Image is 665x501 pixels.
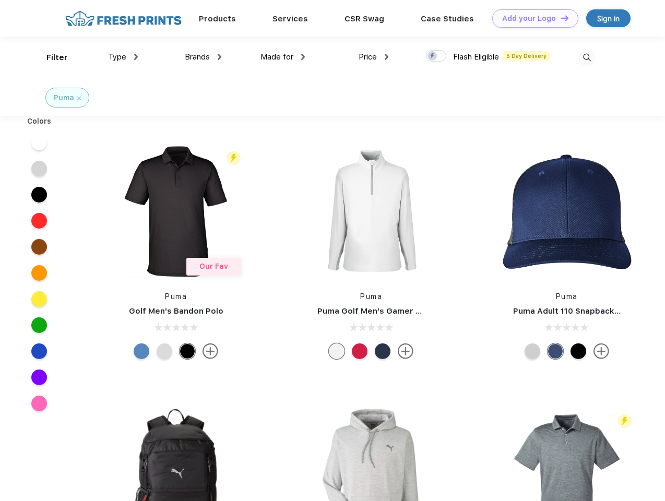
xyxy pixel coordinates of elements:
img: dropdown.png [301,54,305,60]
span: Brands [185,52,210,62]
span: Flash Eligible [453,52,499,62]
img: more.svg [398,343,413,359]
div: Navy Blazer [375,343,390,359]
div: Ski Patrol [352,343,367,359]
a: Golf Men's Bandon Polo [129,306,223,316]
div: Peacoat Qut Shd [548,343,563,359]
img: flash_active_toggle.svg [617,414,632,428]
a: Products [199,14,236,23]
img: func=resize&h=266 [106,142,245,281]
img: desktop_search.svg [578,49,596,66]
img: more.svg [203,343,218,359]
span: Made for [260,52,293,62]
div: Sign in [597,13,620,25]
a: Puma [165,292,187,301]
img: DT [561,15,568,21]
div: Lake Blue [134,343,149,359]
div: Pma Blk Pma Blk [571,343,586,359]
span: 5 Day Delivery [503,51,550,61]
img: func=resize&h=266 [302,142,441,281]
img: dropdown.png [218,54,221,60]
img: dropdown.png [385,54,388,60]
div: Quarry Brt Whit [525,343,540,359]
img: fo%20logo%202.webp [62,9,185,28]
img: flash_active_toggle.svg [227,151,241,165]
img: filter_cancel.svg [77,97,81,100]
a: Services [272,14,308,23]
span: Type [108,52,126,62]
div: Add your Logo [502,14,556,23]
div: Puma Black [180,343,195,359]
img: dropdown.png [134,54,138,60]
a: Sign in [586,9,631,27]
img: more.svg [593,343,609,359]
div: Filter [46,52,68,64]
span: Our Fav [199,262,228,270]
div: Bright White [329,343,345,359]
a: Puma [556,292,578,301]
a: Puma [360,292,382,301]
div: High Rise [157,343,172,359]
a: CSR Swag [345,14,384,23]
div: Puma [54,92,74,103]
span: Price [359,52,377,62]
a: Puma Golf Men's Gamer Golf Quarter-Zip [317,306,482,316]
div: Colors [19,116,60,127]
img: func=resize&h=266 [497,142,636,281]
